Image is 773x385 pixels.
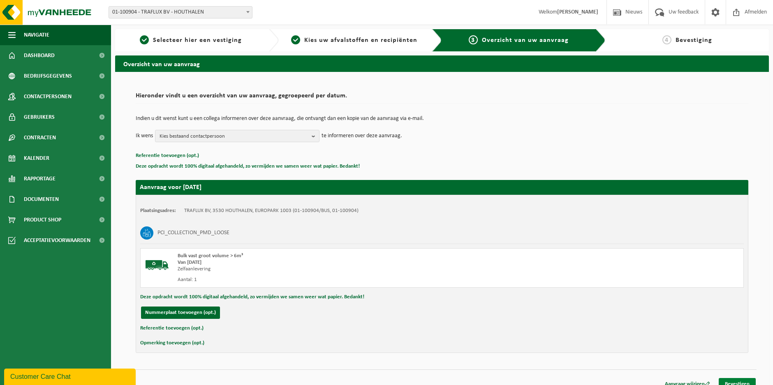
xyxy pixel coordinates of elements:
[482,37,569,44] span: Overzicht van uw aanvraag
[178,277,475,283] div: Aantal: 1
[4,367,137,385] iframe: chat widget
[109,7,252,18] span: 01-100904 - TRAFLUX BV - HOUTHALEN
[24,107,55,127] span: Gebruikers
[153,37,242,44] span: Selecteer hier een vestiging
[24,25,49,45] span: Navigatie
[469,35,478,44] span: 3
[178,253,243,258] span: Bulk vast groot volume > 6m³
[178,260,201,265] strong: Van [DATE]
[140,208,176,213] strong: Plaatsingsadres:
[140,338,204,348] button: Opmerking toevoegen (opt.)
[304,37,417,44] span: Kies uw afvalstoffen en recipiënten
[178,266,475,272] div: Zelfaanlevering
[157,226,229,240] h3: PCI_COLLECTION_PMD_LOOSE
[119,35,262,45] a: 1Selecteer hier een vestiging
[283,35,426,45] a: 2Kies uw afvalstoffen en recipiënten
[184,207,359,214] td: TRAFLUX BV, 3530 HOUTHALEN, EUROPARK 1003 (01-100904/BUS, 01-100904)
[136,92,748,104] h2: Hieronder vindt u een overzicht van uw aanvraag, gegroepeerd per datum.
[145,253,169,277] img: BL-SO-LV.png
[557,9,598,15] strong: [PERSON_NAME]
[140,292,364,302] button: Deze opdracht wordt 100% digitaal afgehandeld, zo vermijden we samen weer wat papier. Bedankt!
[140,35,149,44] span: 1
[24,210,61,230] span: Product Shop
[291,35,300,44] span: 2
[24,230,90,251] span: Acceptatievoorwaarden
[155,130,319,142] button: Kies bestaand contactpersoon
[676,37,712,44] span: Bevestiging
[24,127,56,148] span: Contracten
[24,66,72,86] span: Bedrijfsgegevens
[136,130,153,142] p: Ik wens
[662,35,671,44] span: 4
[160,130,308,143] span: Kies bestaand contactpersoon
[322,130,402,142] p: te informeren over deze aanvraag.
[141,307,220,319] button: Nummerplaat toevoegen (opt.)
[24,86,72,107] span: Contactpersonen
[136,161,360,172] button: Deze opdracht wordt 100% digitaal afgehandeld, zo vermijden we samen weer wat papier. Bedankt!
[109,6,252,18] span: 01-100904 - TRAFLUX BV - HOUTHALEN
[24,168,56,189] span: Rapportage
[136,150,199,161] button: Referentie toevoegen (opt.)
[24,189,59,210] span: Documenten
[24,45,55,66] span: Dashboard
[140,184,201,191] strong: Aanvraag voor [DATE]
[115,55,769,71] h2: Overzicht van uw aanvraag
[24,148,49,168] span: Kalender
[140,323,204,334] button: Referentie toevoegen (opt.)
[136,116,748,122] p: Indien u dit wenst kunt u een collega informeren over deze aanvraag, die ontvangt dan een kopie v...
